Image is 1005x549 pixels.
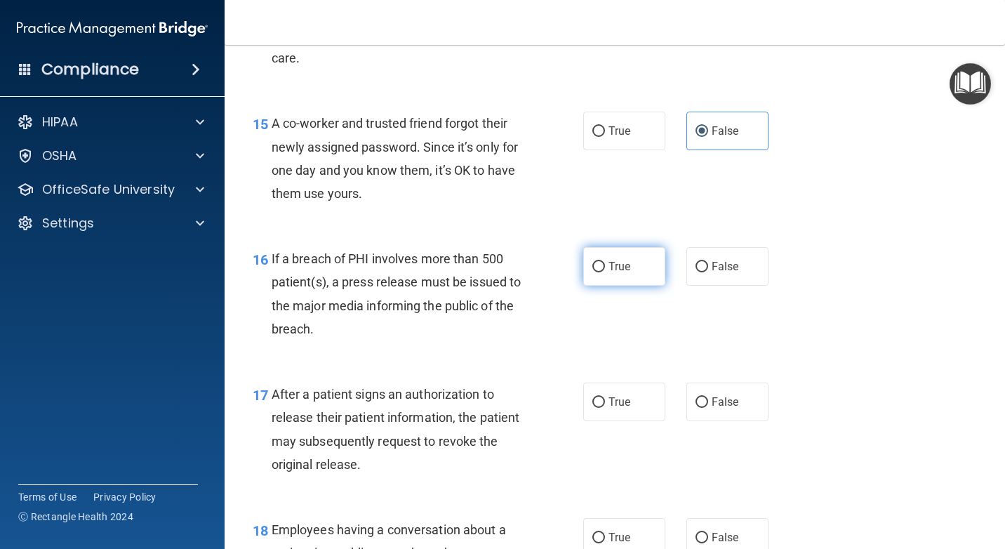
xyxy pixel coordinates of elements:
[712,260,739,273] span: False
[592,397,605,408] input: True
[592,126,605,137] input: True
[272,251,521,336] span: If a breach of PHI involves more than 500 patient(s), a press release must be issued to the major...
[608,395,630,409] span: True
[272,387,520,472] span: After a patient signs an authorization to release their patient information, the patient may subs...
[712,531,739,544] span: False
[253,387,268,404] span: 17
[253,251,268,268] span: 16
[18,490,76,504] a: Terms of Use
[608,124,630,138] span: True
[17,215,204,232] a: Settings
[18,510,133,524] span: Ⓒ Rectangle Health 2024
[253,116,268,133] span: 15
[42,114,78,131] p: HIPAA
[712,124,739,138] span: False
[17,181,204,198] a: OfficeSafe University
[93,490,157,504] a: Privacy Policy
[253,522,268,539] span: 18
[695,397,708,408] input: False
[695,533,708,543] input: False
[592,533,605,543] input: True
[42,147,77,164] p: OSHA
[695,126,708,137] input: False
[950,63,991,105] button: Open Resource Center
[17,114,204,131] a: HIPAA
[41,60,139,79] h4: Compliance
[712,395,739,409] span: False
[608,531,630,544] span: True
[42,215,94,232] p: Settings
[42,181,175,198] p: OfficeSafe University
[608,260,630,273] span: True
[762,449,988,505] iframe: Drift Widget Chat Controller
[272,116,518,201] span: A co-worker and trusted friend forgot their newly assigned password. Since it’s only for one day ...
[17,15,208,43] img: PMB logo
[17,147,204,164] a: OSHA
[695,262,708,272] input: False
[592,262,605,272] input: True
